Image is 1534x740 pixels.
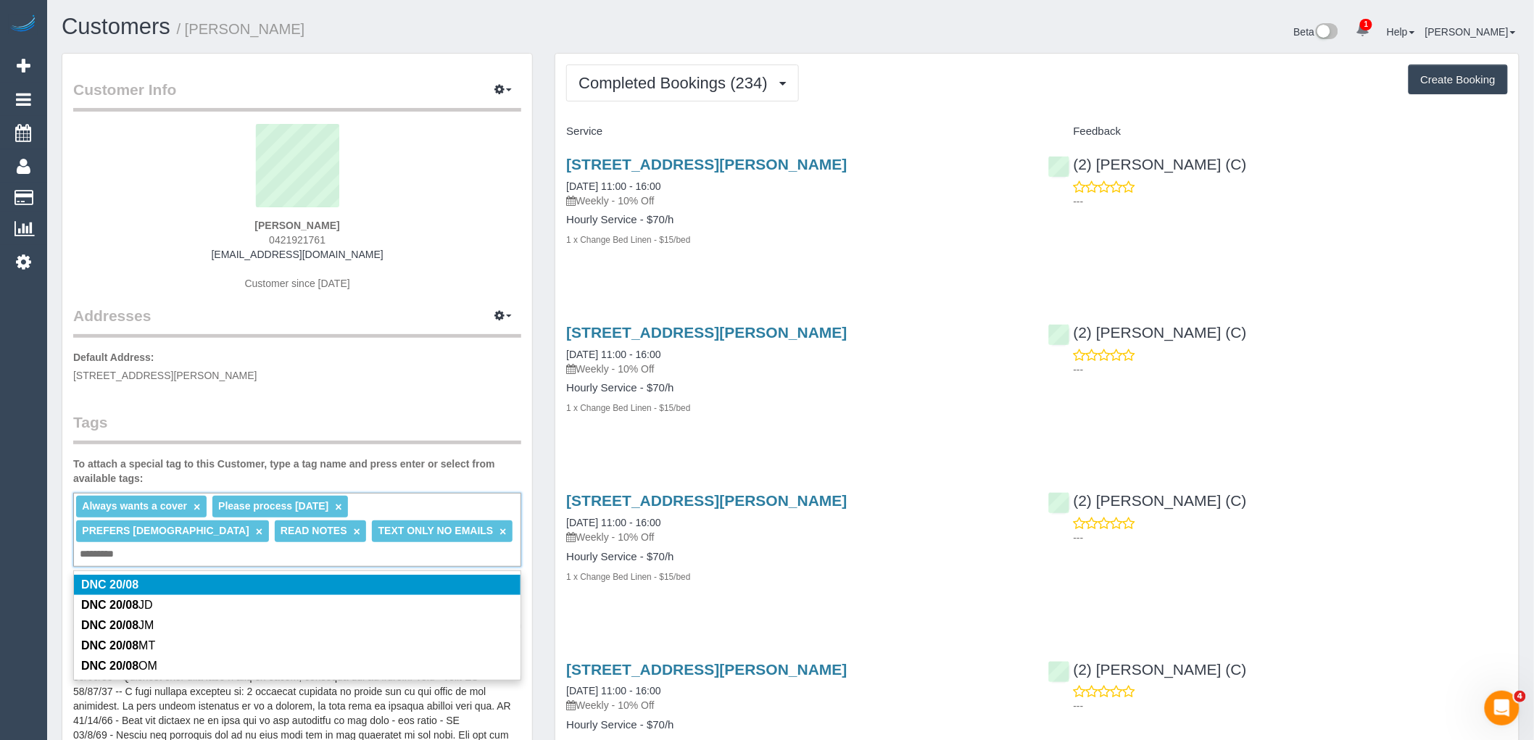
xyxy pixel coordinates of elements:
[566,180,660,192] a: [DATE] 11:00 - 16:00
[566,551,1026,563] h4: Hourly Service - $70/h
[62,14,170,39] a: Customers
[1425,26,1516,38] a: [PERSON_NAME]
[9,14,38,35] img: Automaid Logo
[1048,661,1247,678] a: (2) [PERSON_NAME] (C)
[245,278,350,289] span: Customer since [DATE]
[81,660,138,672] em: DNC 20/08
[566,125,1026,138] h4: Service
[81,639,138,652] em: DNC 20/08
[566,572,690,582] small: 1 x Change Bed Linen - $15/bed
[1314,23,1338,42] img: New interface
[177,21,305,37] small: / [PERSON_NAME]
[81,599,153,611] span: JD
[566,403,690,413] small: 1 x Change Bed Linen - $15/bed
[81,619,154,631] span: JM
[566,349,660,360] a: [DATE] 11:00 - 16:00
[82,525,249,536] span: PREFERS [DEMOGRAPHIC_DATA]
[212,249,383,260] a: [EMAIL_ADDRESS][DOMAIN_NAME]
[1485,691,1520,726] iframe: Intercom live chat
[566,214,1026,226] h4: Hourly Service - $70/h
[269,234,326,246] span: 0421921761
[256,525,262,538] a: ×
[335,501,341,513] a: ×
[194,501,200,513] a: ×
[218,500,328,512] span: Please process [DATE]
[1074,531,1508,545] p: ---
[1360,19,1372,30] span: 1
[81,619,138,631] em: DNC 20/08
[1074,362,1508,377] p: ---
[81,639,155,652] span: MT
[566,235,690,245] small: 1 x Change Bed Linen - $15/bed
[73,79,521,112] legend: Customer Info
[566,530,1026,544] p: Weekly - 10% Off
[1074,699,1508,713] p: ---
[1348,14,1377,46] a: 1
[566,324,847,341] a: [STREET_ADDRESS][PERSON_NAME]
[579,74,774,92] span: Completed Bookings (234)
[566,382,1026,394] h4: Hourly Service - $70/h
[1048,156,1247,172] a: (2) [PERSON_NAME] (C)
[1048,125,1508,138] h4: Feedback
[566,156,847,172] a: [STREET_ADDRESS][PERSON_NAME]
[566,65,799,101] button: Completed Bookings (234)
[81,660,157,672] span: OM
[82,500,187,512] span: Always wants a cover
[1387,26,1415,38] a: Help
[81,599,138,611] em: DNC 20/08
[499,525,506,538] a: ×
[73,412,521,444] legend: Tags
[566,362,1026,376] p: Weekly - 10% Off
[1294,26,1339,38] a: Beta
[566,685,660,697] a: [DATE] 11:00 - 16:00
[281,525,347,536] span: READ NOTES
[354,525,360,538] a: ×
[73,370,257,381] span: [STREET_ADDRESS][PERSON_NAME]
[81,578,138,591] em: DNC 20/08
[566,698,1026,712] p: Weekly - 10% Off
[1514,691,1526,702] span: 4
[566,492,847,509] a: [STREET_ADDRESS][PERSON_NAME]
[1409,65,1508,95] button: Create Booking
[254,220,339,231] strong: [PERSON_NAME]
[1048,492,1247,509] a: (2) [PERSON_NAME] (C)
[566,517,660,528] a: [DATE] 11:00 - 16:00
[566,719,1026,731] h4: Hourly Service - $70/h
[73,457,521,486] label: To attach a special tag to this Customer, type a tag name and press enter or select from availabl...
[566,194,1026,208] p: Weekly - 10% Off
[1048,324,1247,341] a: (2) [PERSON_NAME] (C)
[1074,194,1508,209] p: ---
[566,661,847,678] a: [STREET_ADDRESS][PERSON_NAME]
[378,525,494,536] span: TEXT ONLY NO EMAILS
[73,350,154,365] label: Default Address:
